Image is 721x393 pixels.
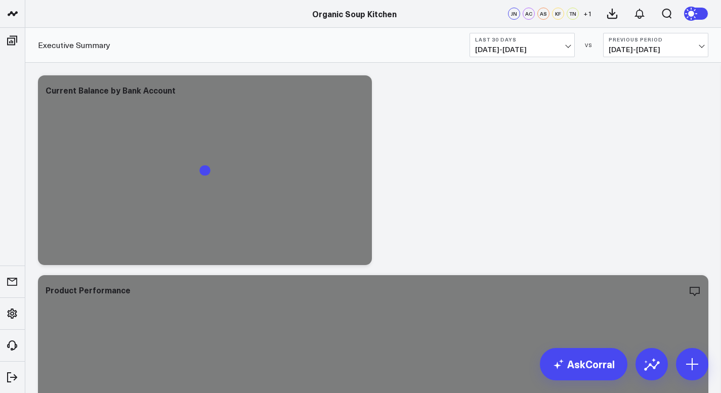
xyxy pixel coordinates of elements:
[567,8,579,20] div: TN
[508,8,520,20] div: JN
[580,42,598,48] div: VS
[540,348,627,380] a: AskCorral
[46,84,176,96] div: Current Balance by Bank Account
[609,46,703,54] span: [DATE] - [DATE]
[312,8,397,19] a: Organic Soup Kitchen
[523,8,535,20] div: AC
[609,36,703,42] b: Previous Period
[603,33,708,57] button: Previous Period[DATE]-[DATE]
[581,8,593,20] button: +1
[583,10,592,17] span: + 1
[475,46,569,54] span: [DATE] - [DATE]
[552,8,564,20] div: KF
[46,284,131,295] div: Product Performance
[38,39,110,51] a: Executive Summary
[475,36,569,42] b: Last 30 Days
[470,33,575,57] button: Last 30 Days[DATE]-[DATE]
[537,8,549,20] div: AS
